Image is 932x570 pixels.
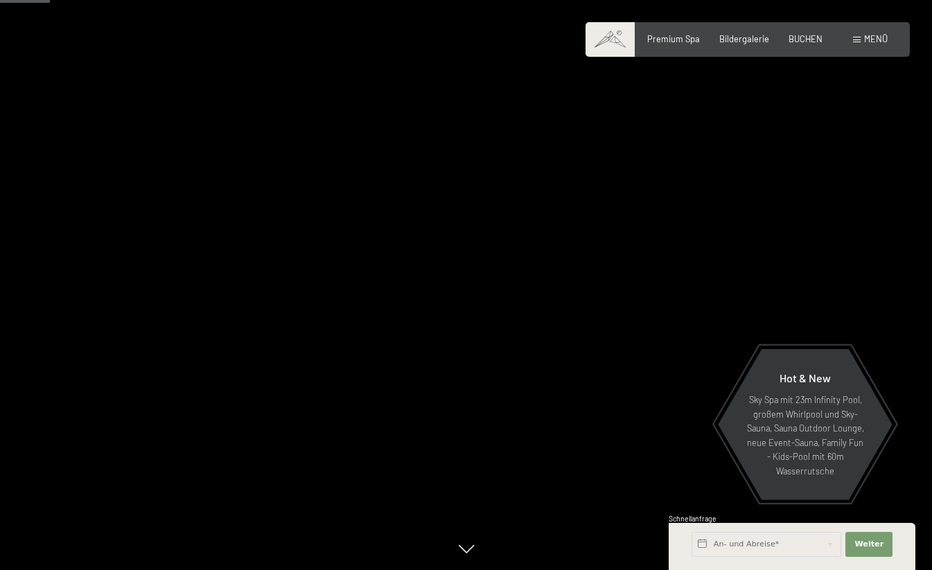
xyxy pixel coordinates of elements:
[864,33,888,44] span: Menü
[854,539,883,550] span: Weiter
[669,515,716,523] span: Schnellanfrage
[719,33,769,44] a: Bildergalerie
[647,33,700,44] a: Premium Spa
[717,348,893,501] a: Hot & New Sky Spa mit 23m Infinity Pool, großem Whirlpool und Sky-Sauna, Sauna Outdoor Lounge, ne...
[745,393,865,478] p: Sky Spa mit 23m Infinity Pool, großem Whirlpool und Sky-Sauna, Sauna Outdoor Lounge, neue Event-S...
[845,532,893,557] button: Weiter
[780,371,831,384] span: Hot & New
[789,33,823,44] a: BUCHEN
